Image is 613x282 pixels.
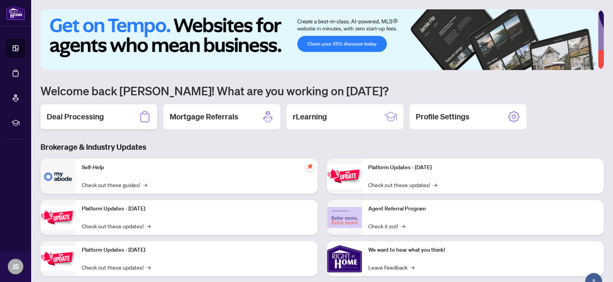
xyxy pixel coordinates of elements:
h3: Brokerage & Industry Updates [40,142,604,152]
h2: Mortgage Referrals [170,111,238,122]
img: Platform Updates - July 21, 2025 [40,246,76,271]
button: 4 [580,62,583,65]
a: Check out these guides!→ [82,180,147,189]
span: → [147,263,151,271]
img: Platform Updates - June 23, 2025 [327,164,362,188]
a: Check out these updates!→ [82,222,151,230]
h2: Deal Processing [47,111,104,122]
button: 6 [593,62,596,65]
span: → [401,222,405,230]
p: Platform Updates - [DATE] [368,163,598,172]
img: Agent Referral Program [327,207,362,228]
p: We want to hear what you think! [368,246,598,254]
img: Slide 0 [40,9,598,70]
img: Platform Updates - September 16, 2025 [40,205,76,229]
button: 3 [574,62,577,65]
p: Platform Updates - [DATE] [82,246,311,254]
button: Open asap [582,255,605,278]
img: We want to hear what you think! [327,241,362,276]
p: Self-Help [82,163,311,172]
img: logo [6,6,25,20]
span: → [143,180,147,189]
p: Agent Referral Program [368,205,598,213]
a: Leave Feedback→ [368,263,415,271]
button: 1 [552,62,565,65]
a: Check it out!→ [368,222,405,230]
button: 5 [587,62,590,65]
h2: Profile Settings [416,111,469,122]
h2: rLearning [293,111,327,122]
span: JS [12,261,19,272]
img: Self-Help [40,159,76,194]
a: Check out these updates!→ [368,180,437,189]
span: pushpin [305,162,314,171]
button: 2 [568,62,571,65]
h1: Welcome back [PERSON_NAME]! What are you working on [DATE]? [40,83,604,98]
span: → [411,263,415,271]
p: Platform Updates - [DATE] [82,205,311,213]
a: Check out these updates!→ [82,263,151,271]
span: → [147,222,151,230]
span: → [433,180,437,189]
